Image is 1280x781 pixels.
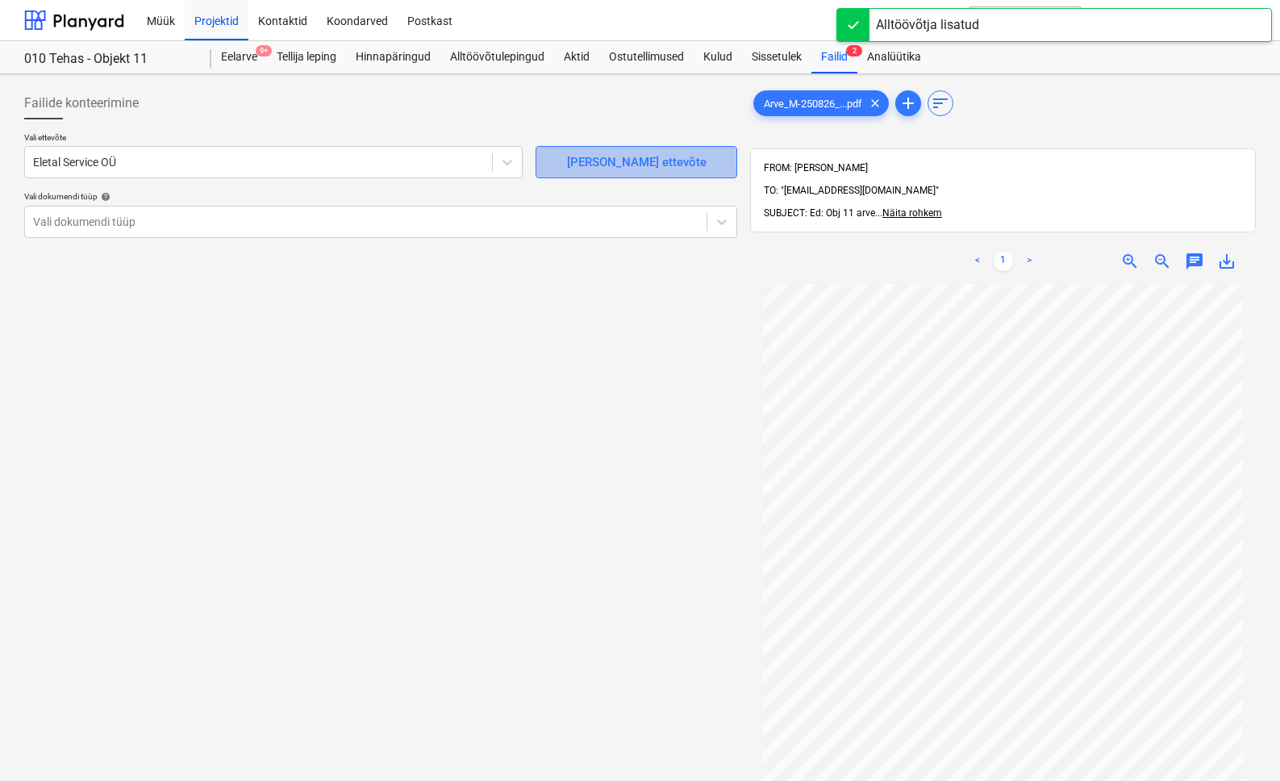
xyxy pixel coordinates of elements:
[24,132,523,146] p: Vali ettevõte
[742,41,811,73] a: Sissetulek
[256,45,272,56] span: 9+
[211,41,267,73] div: Eelarve
[554,41,599,73] a: Aktid
[24,94,139,113] span: Failide konteerimine
[536,146,737,178] button: [PERSON_NAME] ettevõte
[846,45,862,56] span: 2
[882,207,942,219] span: Näita rohkem
[875,207,942,219] span: ...
[98,192,110,202] span: help
[899,94,918,113] span: add
[1019,252,1039,271] a: Next page
[811,41,857,73] a: Failid2
[346,41,440,73] a: Hinnapäringud
[694,41,742,73] a: Kulud
[753,90,889,116] div: Arve_M-250826_...pdf
[24,191,737,202] div: Vali dokumendi tüüp
[267,41,346,73] a: Tellija leping
[1120,252,1140,271] span: zoom_in
[24,51,192,68] div: 010 Tehas - Objekt 11
[764,162,868,173] span: FROM: [PERSON_NAME]
[599,41,694,73] a: Ostutellimused
[876,15,979,35] div: Alltöövõtja lisatud
[968,252,987,271] a: Previous page
[931,94,950,113] span: sort
[754,98,872,110] span: Arve_M-250826_...pdf
[211,41,267,73] a: Eelarve9+
[764,185,939,196] span: TO: "[EMAIL_ADDRESS][DOMAIN_NAME]"
[764,207,875,219] span: SUBJECT: Ed: Obj 11 arve
[1217,252,1236,271] span: save_alt
[1153,252,1172,271] span: zoom_out
[1185,252,1204,271] span: chat
[811,41,857,73] div: Failid
[440,41,554,73] a: Alltöövõtulepingud
[857,41,931,73] a: Analüütika
[994,252,1013,271] a: Page 1 is your current page
[865,94,885,113] span: clear
[567,152,707,173] div: [PERSON_NAME] ettevõte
